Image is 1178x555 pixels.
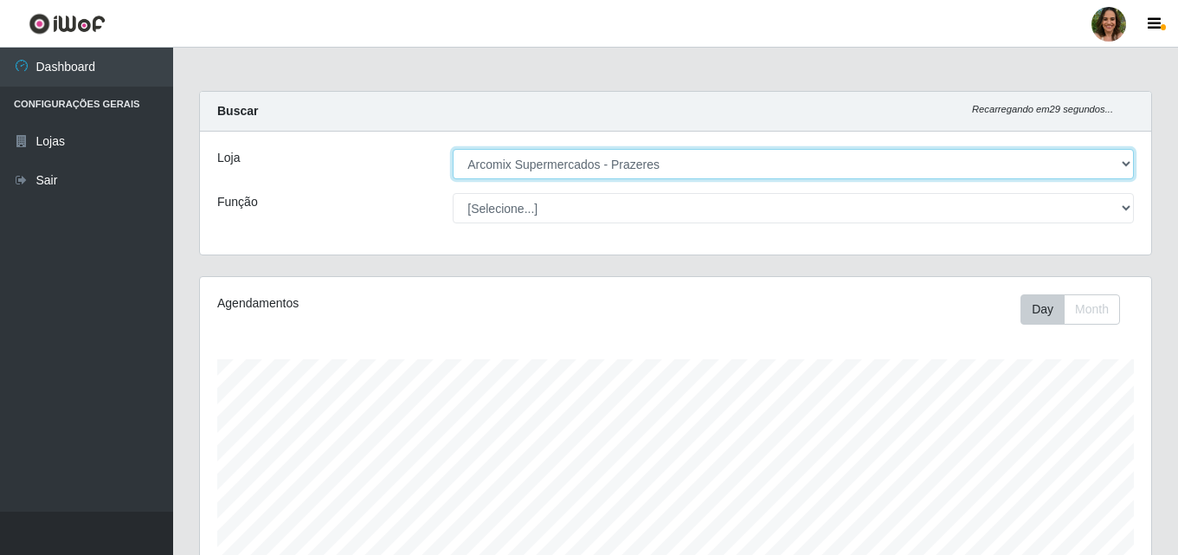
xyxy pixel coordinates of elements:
[217,193,258,211] label: Função
[1020,294,1134,325] div: Toolbar with button groups
[217,294,584,313] div: Agendamentos
[1020,294,1120,325] div: First group
[1064,294,1120,325] button: Month
[972,104,1113,114] i: Recarregando em 29 segundos...
[217,104,258,118] strong: Buscar
[29,13,106,35] img: CoreUI Logo
[217,149,240,167] label: Loja
[1020,294,1065,325] button: Day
